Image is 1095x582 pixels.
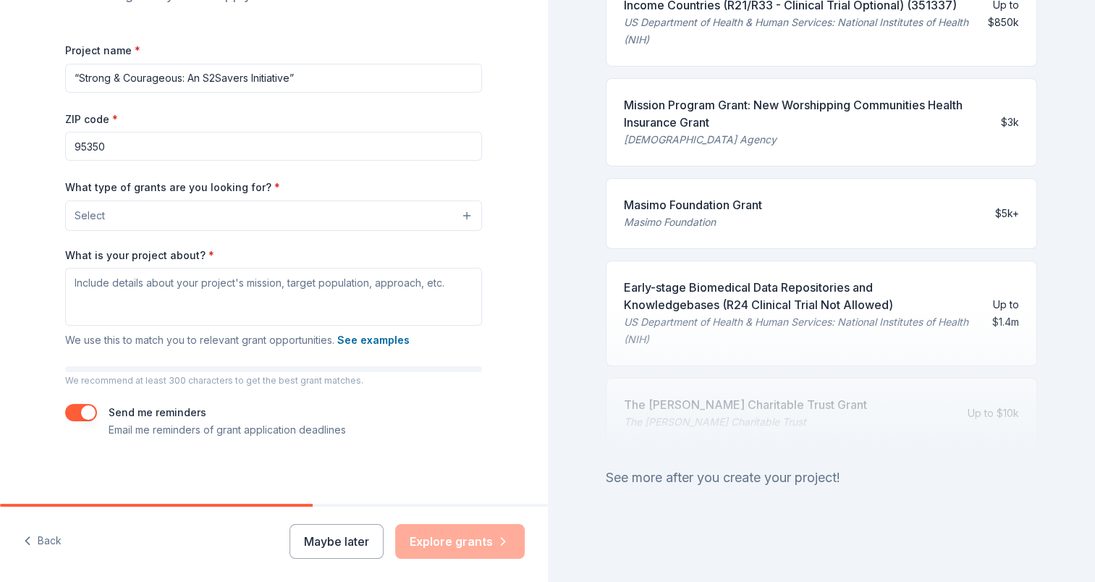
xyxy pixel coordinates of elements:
div: Early-stage Biomedical Data Repositories and Knowledgebases (R24 Clinical Trial Not Allowed) [624,279,971,313]
label: ZIP code [65,112,118,127]
span: Select [75,207,105,224]
span: We use this to match you to relevant grant opportunities. [65,334,410,346]
div: $5k+ [995,205,1019,222]
button: See examples [337,332,410,349]
label: Project name [65,43,140,58]
div: [DEMOGRAPHIC_DATA] Agency [624,131,990,148]
p: Email me reminders of grant application deadlines [109,421,346,439]
div: US Department of Health & Human Services: National Institutes of Health (NIH) [624,14,976,48]
label: Send me reminders [109,406,206,418]
div: Masimo Foundation Grant [624,196,762,214]
button: Back [23,526,62,557]
div: $3k [1001,114,1019,131]
div: Up to $1.4m [982,296,1019,331]
div: Masimo Foundation [624,214,762,231]
label: What is your project about? [65,248,214,263]
label: What type of grants are you looking for? [65,180,280,195]
button: Maybe later [289,524,384,559]
button: Select [65,201,482,231]
p: We recommend at least 300 characters to get the best grant matches. [65,375,482,387]
div: Mission Program Grant: New Worshipping Communities Health Insurance Grant [624,96,990,131]
div: See more after you create your project! [606,466,1038,489]
input: After school program [65,64,482,93]
input: 12345 (U.S. only) [65,132,482,161]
